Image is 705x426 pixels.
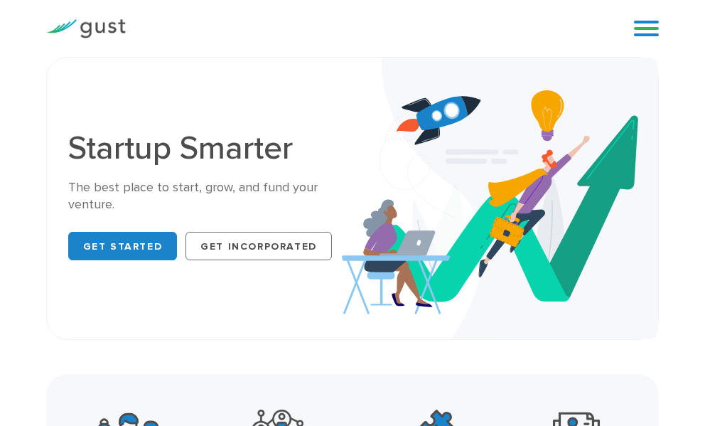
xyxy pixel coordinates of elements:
[185,232,332,260] a: Get Incorporated
[68,179,342,213] div: The best place to start, grow, and fund your venture.
[68,232,178,260] a: Get Started
[68,132,342,165] h1: Startup Smarter
[342,58,658,339] img: Startup Smarter Hero
[46,19,126,38] img: Gust Logo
